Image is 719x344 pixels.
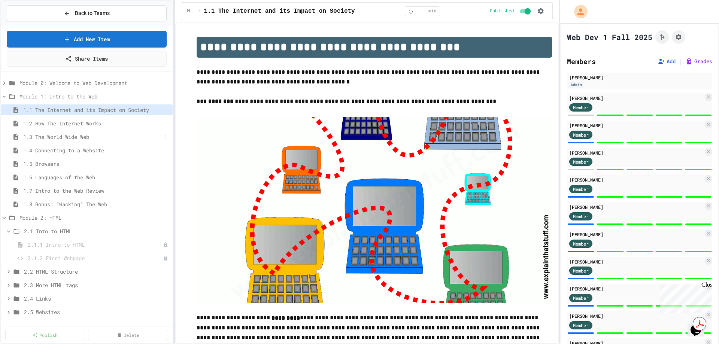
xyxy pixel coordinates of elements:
span: min [428,8,437,14]
button: Grades [685,58,712,65]
span: 2.5 Websites [24,308,170,316]
span: 2.1.1 Intro to HTML [28,241,163,249]
span: Module 1: Intro to the Web [19,92,170,100]
span: Module 1: Intro to the Web [187,8,195,14]
span: Back to Teams [75,9,110,17]
span: 1.6 Languages of the Web [23,173,170,181]
span: Member [573,240,589,247]
span: 1.5 Browsers [23,160,170,168]
button: Click to see fork details [655,30,669,44]
button: Back to Teams [7,5,167,21]
span: 1.8 Bonus: "Hacking" The Web [23,200,170,208]
a: Share Items [7,51,167,67]
div: Chat with us now!Close [3,3,52,48]
span: 1.3 The World Wide Web [23,133,162,141]
div: My Account [566,3,589,20]
button: Assignment Settings [672,30,685,44]
div: Admin [569,82,583,88]
span: Member [573,104,589,111]
span: 1.4 Connecting to a Website [23,146,170,154]
span: Member [573,322,589,329]
h1: Web Dev 1 Fall 2025 [567,32,652,42]
div: [PERSON_NAME] [569,149,703,156]
div: [PERSON_NAME] [569,95,703,101]
span: 2.4 Links [24,295,170,302]
iframe: chat widget [688,314,712,337]
div: [PERSON_NAME] [569,176,703,183]
a: Delete [88,330,168,340]
span: Module 2: HTML [19,214,170,222]
span: Member [573,213,589,220]
span: 2.1.2 First Webpage [28,254,163,262]
button: More options [162,133,170,141]
span: 2.2 HTML Structure [24,268,170,275]
div: [PERSON_NAME] [569,258,703,265]
span: Published [490,8,514,14]
div: [PERSON_NAME] [569,231,703,238]
span: Member [573,267,589,274]
span: 1.1 The Internet and its Impact on Society [204,7,355,16]
span: Member [573,131,589,138]
div: [PERSON_NAME] [569,204,703,210]
div: [PERSON_NAME] [569,74,710,81]
span: 2.6 Images [24,322,170,329]
span: Member [573,295,589,301]
div: Unpublished [163,242,168,247]
div: [PERSON_NAME] [569,313,703,319]
div: [PERSON_NAME] [569,122,703,129]
span: / [198,8,201,14]
span: 2.1 Into to HTML [24,227,170,235]
span: Module 0: Welcome to Web Development [19,79,170,87]
iframe: chat widget [657,281,712,313]
a: Publish [5,330,85,340]
div: [PERSON_NAME] [569,285,703,292]
button: Add [658,58,676,65]
h2: Members [567,56,596,67]
span: 2.3 More HTML tags [24,281,170,289]
span: 1.2 How The Internet Works [23,119,170,127]
span: 1.7 Intro to the Web Review [23,187,170,195]
a: Add New Item [7,31,167,48]
div: Unpublished [163,256,168,261]
div: Content is published and visible to students [490,7,532,16]
span: | [679,57,682,66]
span: Member [573,158,589,165]
span: Member [573,186,589,192]
span: 1.1 The Internet and its Impact on Society [23,106,170,114]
